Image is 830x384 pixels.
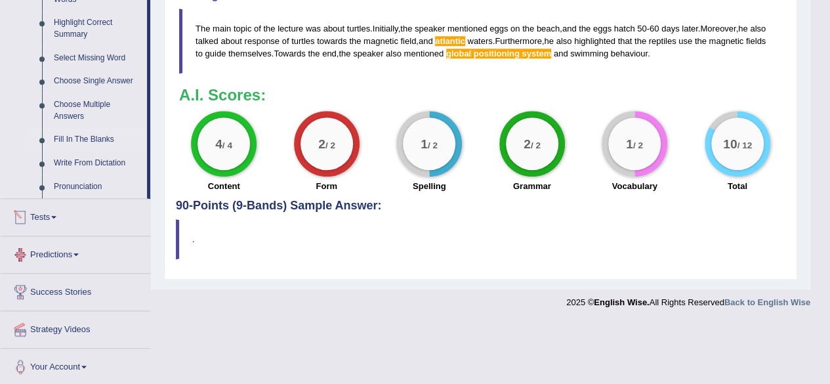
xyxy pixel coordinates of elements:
[574,36,615,46] span: highlighted
[530,140,540,150] small: / 2
[709,36,743,46] span: magnetic
[325,140,335,150] small: / 2
[510,24,520,33] span: on
[1,274,150,307] a: Success Stories
[373,24,398,33] span: Initially
[562,24,577,33] span: and
[695,36,707,46] span: the
[316,180,337,192] label: Form
[245,36,280,46] span: response
[278,24,303,33] span: lecture
[520,49,522,58] span: If the term is a proper noun, use initial capitals. (did you mean: Global Positioning System)
[556,36,571,46] span: also
[750,24,766,33] span: also
[522,24,534,33] span: the
[474,49,520,58] span: If the term is a proper noun, use initial capitals. (did you mean: Global Positioning System)
[447,24,488,33] span: mentioned
[318,136,325,150] big: 2
[495,36,542,46] span: Furthermore
[617,36,632,46] span: that
[544,36,553,46] span: he
[222,140,232,150] small: / 4
[400,36,416,46] span: field
[524,136,531,150] big: 2
[308,49,320,58] span: the
[317,36,347,46] span: towards
[404,49,444,58] span: mentioned
[363,36,398,46] span: magnetic
[746,36,766,46] span: fields
[1,236,150,269] a: Predictions
[682,24,698,33] span: later
[1,311,150,344] a: Strategy Videos
[349,36,361,46] span: the
[48,47,147,70] a: Select Missing Word
[522,49,551,58] span: If the term is a proper noun, use initial capitals. (did you mean: Global Positioning System)
[513,180,551,192] label: Grammar
[1,349,150,381] a: Your Account
[208,180,240,192] label: Content
[282,36,289,46] span: of
[413,180,446,192] label: Spelling
[347,24,370,33] span: turtles
[489,24,508,33] span: eggs
[724,297,810,307] a: Back to English Wise
[570,49,608,58] span: swimming
[419,36,433,46] span: and
[48,70,147,93] a: Choose Single Answer
[48,152,147,175] a: Write From Dictation
[196,49,203,58] span: to
[537,24,560,33] span: beach
[179,9,782,74] blockquote: . , , - . , , . , . , .
[728,180,747,192] label: Total
[700,24,736,33] span: Moreover
[48,128,147,152] a: Fill In The Blanks
[637,24,646,33] span: 50
[322,49,337,58] span: end
[386,49,402,58] span: also
[196,24,210,33] span: The
[176,219,785,259] blockquote: .
[611,49,648,58] span: behaviour
[467,36,492,46] span: waters
[274,49,305,58] span: Towards
[179,86,266,104] b: A.I. Scores:
[612,180,657,192] label: Vocabulary
[254,24,261,33] span: of
[306,24,321,33] span: was
[291,36,314,46] span: turtles
[213,24,231,33] span: main
[228,49,272,58] span: themselves
[554,49,568,58] span: and
[626,136,633,150] big: 1
[661,24,679,33] span: days
[566,289,810,309] div: 2025 © All Rights Reserved
[48,93,147,128] a: Choose Multiple Answers
[435,36,465,46] span: Possible spelling mistake found. (did you mean: Atlantic)
[48,11,147,46] a: Highlight Correct Summary
[650,24,659,33] span: 60
[648,36,676,46] span: reptiles
[205,49,226,58] span: guide
[400,24,412,33] span: the
[353,49,383,58] span: speaker
[737,140,752,150] small: / 12
[220,36,242,46] span: about
[234,24,251,33] span: topic
[594,297,649,307] strong: English Wise.
[1,199,150,232] a: Tests
[263,24,275,33] span: the
[48,175,147,199] a: Pronunciation
[614,24,635,33] span: hatch
[738,24,747,33] span: he
[634,36,646,46] span: the
[339,49,350,58] span: the
[323,24,345,33] span: about
[421,136,428,150] big: 1
[196,36,218,46] span: talked
[633,140,643,150] small: / 2
[593,24,612,33] span: eggs
[215,136,222,150] big: 4
[723,136,737,150] big: 10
